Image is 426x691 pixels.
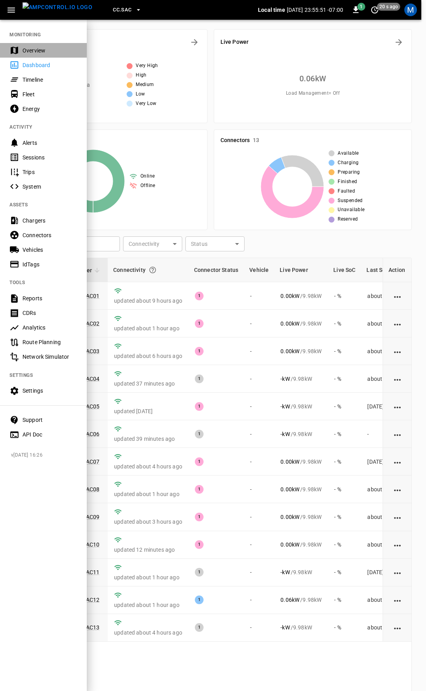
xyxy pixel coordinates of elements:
p: [DATE] 23:55:51 -07:00 [287,6,343,14]
div: Settings [22,387,77,395]
div: Fleet [22,90,77,98]
div: Analytics [22,324,77,331]
span: CC.SAC [113,6,131,15]
div: Route Planning [22,338,77,346]
div: System [22,183,77,191]
div: profile-icon [404,4,417,16]
div: Overview [22,47,77,54]
div: Reports [22,294,77,302]
div: Timeline [22,76,77,84]
img: ampcontrol.io logo [22,2,92,12]
div: Alerts [22,139,77,147]
div: Chargers [22,217,77,225]
div: CDRs [22,309,77,317]
span: 20 s ago [377,3,400,11]
div: API Doc [22,431,77,438]
div: Trips [22,168,77,176]
div: Sessions [22,154,77,161]
div: Energy [22,105,77,113]
div: Support [22,416,77,424]
div: Dashboard [22,61,77,69]
div: Vehicles [22,246,77,254]
button: set refresh interval [368,4,381,16]
div: Network Simulator [22,353,77,361]
span: v [DATE] 16:26 [11,451,80,459]
p: Local time [258,6,285,14]
div: IdTags [22,260,77,268]
div: Connectors [22,231,77,239]
span: 1 [357,3,365,11]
